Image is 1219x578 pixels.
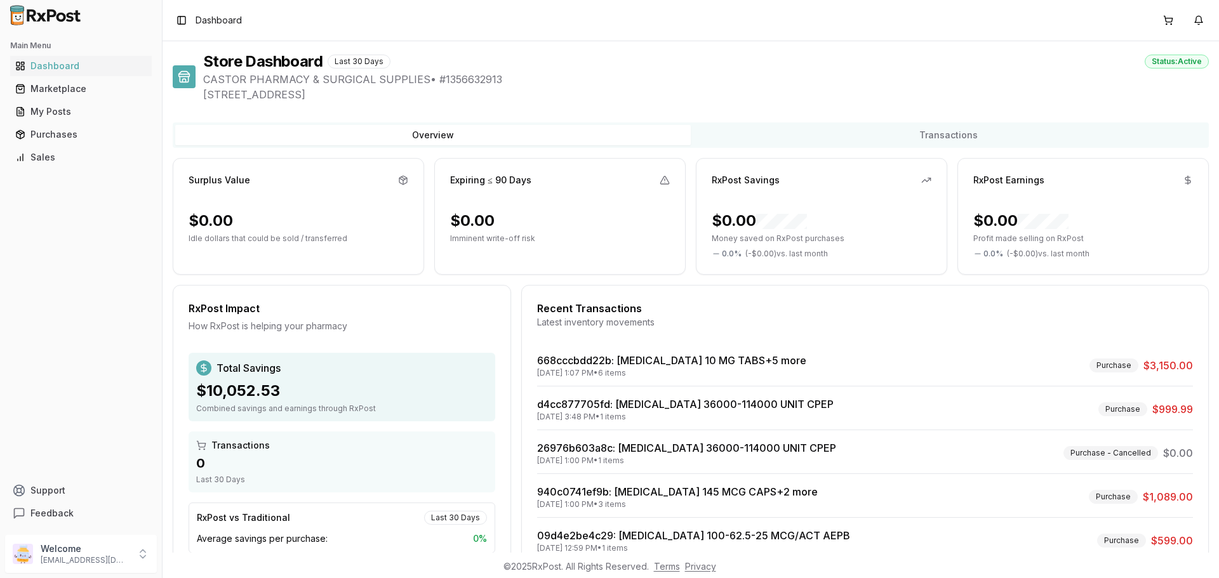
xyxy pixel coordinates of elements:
span: Transactions [211,439,270,452]
div: Surplus Value [189,174,250,187]
div: Last 30 Days [424,511,487,525]
img: RxPost Logo [5,5,86,25]
div: [DATE] 1:07 PM • 6 items [537,368,806,378]
a: 940c0741ef9b: [MEDICAL_DATA] 145 MCG CAPS+2 more [537,485,818,498]
div: RxPost Impact [189,301,495,316]
nav: breadcrumb [196,14,242,27]
p: Profit made selling on RxPost [973,233,1193,244]
div: 0 [196,454,488,472]
div: RxPost vs Traditional [197,511,290,524]
div: How RxPost is helping your pharmacy [189,320,495,332]
a: My Posts [10,100,152,123]
div: Marketplace [15,82,147,95]
div: Purchase [1098,402,1147,416]
div: Purchase [1089,490,1138,504]
div: $10,052.53 [196,381,488,401]
p: Welcome [41,542,129,555]
button: Overview [175,125,691,145]
button: Dashboard [5,56,157,76]
div: $0.00 [973,211,1069,231]
div: $0.00 [712,211,807,231]
span: $1,089.00 [1143,489,1193,504]
button: Support [5,479,157,502]
button: Feedback [5,502,157,525]
div: Purchase [1089,358,1138,372]
a: Sales [10,146,152,169]
span: Average savings per purchase: [197,532,328,545]
a: d4cc877705fd: [MEDICAL_DATA] 36000-114000 UNIT CPEP [537,398,834,411]
div: Status: Active [1145,55,1209,69]
span: $999.99 [1152,402,1193,417]
img: User avatar [13,544,33,564]
div: [DATE] 12:59 PM • 1 items [537,543,850,553]
button: Transactions [691,125,1206,145]
span: [STREET_ADDRESS] [203,87,1209,102]
span: 0 % [473,532,487,545]
div: [DATE] 3:48 PM • 1 items [537,412,834,422]
a: Privacy [685,561,716,572]
p: Idle dollars that could be sold / transferred [189,233,408,244]
div: $0.00 [450,211,495,231]
div: [DATE] 1:00 PM • 3 items [537,499,818,509]
span: CASTOR PHARMACY & SURGICAL SUPPLIES • # 1356632913 [203,72,1209,87]
a: 09d4e2be4c29: [MEDICAL_DATA] 100-62.5-25 MCG/ACT AEPB [537,529,850,542]
button: Marketplace [5,79,157,99]
span: 0.0 % [983,249,1003,259]
a: Dashboard [10,55,152,77]
div: $0.00 [189,211,233,231]
span: Total Savings [216,360,281,376]
div: Dashboard [15,60,147,72]
span: $3,150.00 [1143,358,1193,373]
div: Latest inventory movements [537,316,1193,329]
div: Purchase - Cancelled [1063,446,1158,460]
span: ( - $0.00 ) vs. last month [745,249,828,259]
span: Feedback [30,507,74,520]
div: [DATE] 1:00 PM • 1 items [537,456,836,466]
span: ( - $0.00 ) vs. last month [1007,249,1089,259]
span: $0.00 [1163,445,1193,461]
button: Sales [5,147,157,167]
a: Marketplace [10,77,152,100]
div: Expiring ≤ 90 Days [450,174,531,187]
a: 26976b603a8c: [MEDICAL_DATA] 36000-114000 UNIT CPEP [537,442,836,454]
span: 0.0 % [722,249,742,259]
span: Dashboard [196,14,242,27]
div: Last 30 Days [196,475,488,485]
p: Money saved on RxPost purchases [712,233,931,244]
button: Purchases [5,124,157,145]
div: Sales [15,151,147,164]
div: RxPost Earnings [973,174,1044,187]
p: Imminent write-off risk [450,233,670,244]
p: [EMAIL_ADDRESS][DOMAIN_NAME] [41,555,129,565]
a: 668cccbdd22b: [MEDICAL_DATA] 10 MG TABS+5 more [537,354,806,367]
div: RxPost Savings [712,174,780,187]
div: Combined savings and earnings through RxPost [196,404,488,414]
a: Terms [654,561,680,572]
div: Recent Transactions [537,301,1193,316]
div: Purchases [15,128,147,141]
div: Purchase [1097,534,1146,548]
div: Last 30 Days [328,55,390,69]
div: My Posts [15,105,147,118]
button: My Posts [5,102,157,122]
span: $599.00 [1151,533,1193,548]
h2: Main Menu [10,41,152,51]
h1: Store Dashboard [203,51,323,72]
a: Purchases [10,123,152,146]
